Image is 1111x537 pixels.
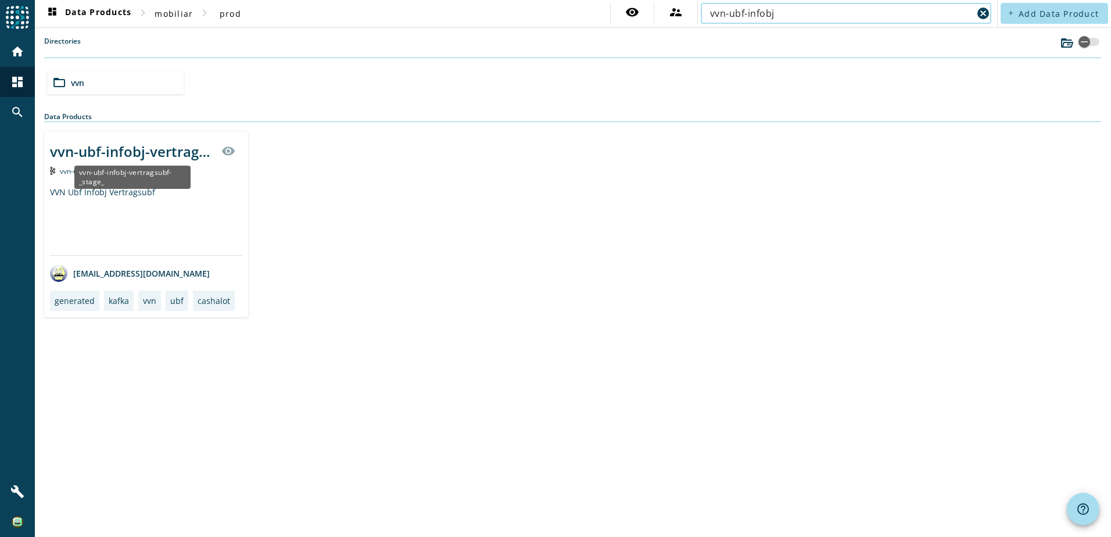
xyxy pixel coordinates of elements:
[1076,502,1090,516] mat-icon: help_outline
[44,112,1102,122] div: Data Products
[41,3,136,24] button: Data Products
[50,264,210,282] div: [EMAIL_ADDRESS][DOMAIN_NAME]
[1019,8,1099,19] span: Add Data Product
[625,5,639,19] mat-icon: visibility
[109,295,129,306] div: kafka
[1008,10,1014,16] mat-icon: add
[10,485,24,499] mat-icon: build
[45,6,59,20] mat-icon: dashboard
[143,295,156,306] div: vvn
[10,45,24,59] mat-icon: home
[55,295,95,306] div: generated
[6,6,29,29] img: spoud-logo.svg
[50,142,214,161] div: vvn-ubf-infobj-vertragsubf-_stage_
[52,76,66,90] mat-icon: folder_open
[60,166,162,176] span: Kafka Topic: vvn-ubf-infobj-vertragsubf-prod
[10,75,24,89] mat-icon: dashboard
[976,6,990,20] mat-icon: cancel
[71,77,84,88] span: vvn
[212,3,249,24] button: prod
[150,3,198,24] button: mobiliar
[45,6,131,20] span: Data Products
[12,516,23,528] img: f27abb430fb25a7adf5d5f267d6d01e9
[221,144,235,158] mat-icon: visibility
[50,187,242,255] div: VVN Ubf Infobj Vertragsubf
[44,36,81,58] label: Directories
[198,6,212,20] mat-icon: chevron_right
[669,5,683,19] mat-icon: supervisor_account
[10,105,24,119] mat-icon: search
[50,264,67,282] img: avatar
[710,6,973,20] input: Search (% or * for wildcards)
[74,166,191,189] div: vvn-ubf-infobj-vertragsubf-_stage_
[975,5,991,22] button: Clear
[220,8,241,19] span: prod
[136,6,150,20] mat-icon: chevron_right
[170,295,184,306] div: ubf
[50,167,55,175] img: Kafka Topic: vvn-ubf-infobj-vertragsubf-prod
[155,8,193,19] span: mobiliar
[198,295,230,306] div: cashalot
[1001,3,1108,24] button: Add Data Product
